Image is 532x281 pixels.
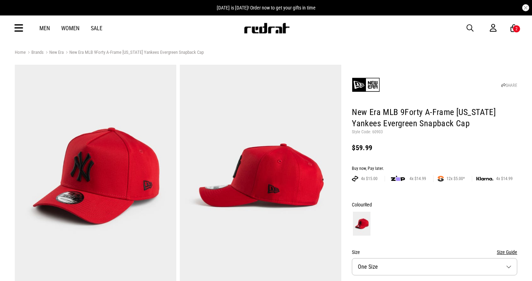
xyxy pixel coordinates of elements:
[26,50,44,56] a: Brands
[493,176,515,181] span: 4x $14.99
[501,83,517,88] a: SHARE
[352,71,380,99] img: New Era
[352,248,517,256] div: Size
[15,50,26,55] a: Home
[61,25,80,32] a: Women
[44,50,64,56] a: New Era
[243,23,290,33] img: Redrat logo
[91,25,102,32] a: Sale
[353,212,370,236] img: Red
[358,176,380,181] span: 4x $15.00
[407,176,429,181] span: 4x $14.99
[444,176,468,181] span: 12x $5.00*
[352,200,517,209] div: Colour
[515,26,518,31] div: 2
[391,175,405,182] img: zip
[39,25,50,32] a: Men
[476,177,493,181] img: KLARNA
[352,176,358,181] img: AFTERPAY
[64,50,204,56] a: New Era MLB 9Forty A-Frame [US_STATE] Yankees Evergreen Snapback Cap
[217,5,316,11] span: [DATE] is [DATE]! Order now to get your gifts in time
[352,166,517,172] div: Buy now, Pay later.
[352,258,517,275] button: One Size
[358,263,378,270] span: One Size
[352,143,517,152] div: $59.99
[497,248,517,256] button: Size Guide
[438,176,444,181] img: SPLITPAY
[352,107,517,129] h1: New Era MLB 9Forty A-Frame [US_STATE] Yankees Evergreen Snapback Cap
[365,202,372,207] span: Red
[511,25,517,32] a: 2
[352,129,517,135] p: Style Code: 60903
